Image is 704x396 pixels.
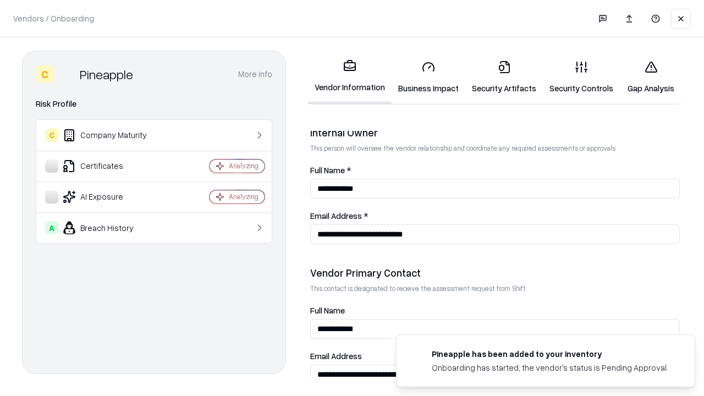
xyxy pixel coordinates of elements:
div: Company Maturity [45,129,177,142]
a: Vendor Information [308,51,392,104]
div: Pineapple [80,65,133,83]
p: Vendors / Onboarding [13,13,94,24]
div: AI Exposure [45,190,177,204]
div: Analyzing [229,161,258,170]
label: Full Name [310,306,680,315]
button: More info [238,64,272,84]
div: A [45,221,58,234]
div: C [45,129,58,142]
p: This person will oversee the vendor relationship and coordinate any required assessments or appro... [310,144,680,153]
div: Onboarding has started, the vendor's status is Pending Approval. [432,362,668,373]
div: Analyzing [229,192,258,201]
p: This contact is designated to receive the assessment request from Shift [310,284,680,293]
div: Internal Owner [310,126,680,139]
a: Business Impact [392,52,465,103]
div: Vendor Primary Contact [310,266,680,279]
a: Security Artifacts [465,52,543,103]
a: Gap Analysis [620,52,682,103]
img: pineappleenergy.com [410,348,423,361]
div: Breach History [45,221,177,234]
label: Email Address * [310,212,680,220]
img: Pineapple [58,65,75,83]
label: Email Address [310,352,680,360]
div: C [36,65,53,83]
div: Risk Profile [36,97,272,111]
div: Certificates [45,159,177,173]
div: Pineapple has been added to your inventory [432,348,668,360]
a: Security Controls [543,52,620,103]
label: Full Name * [310,166,680,174]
